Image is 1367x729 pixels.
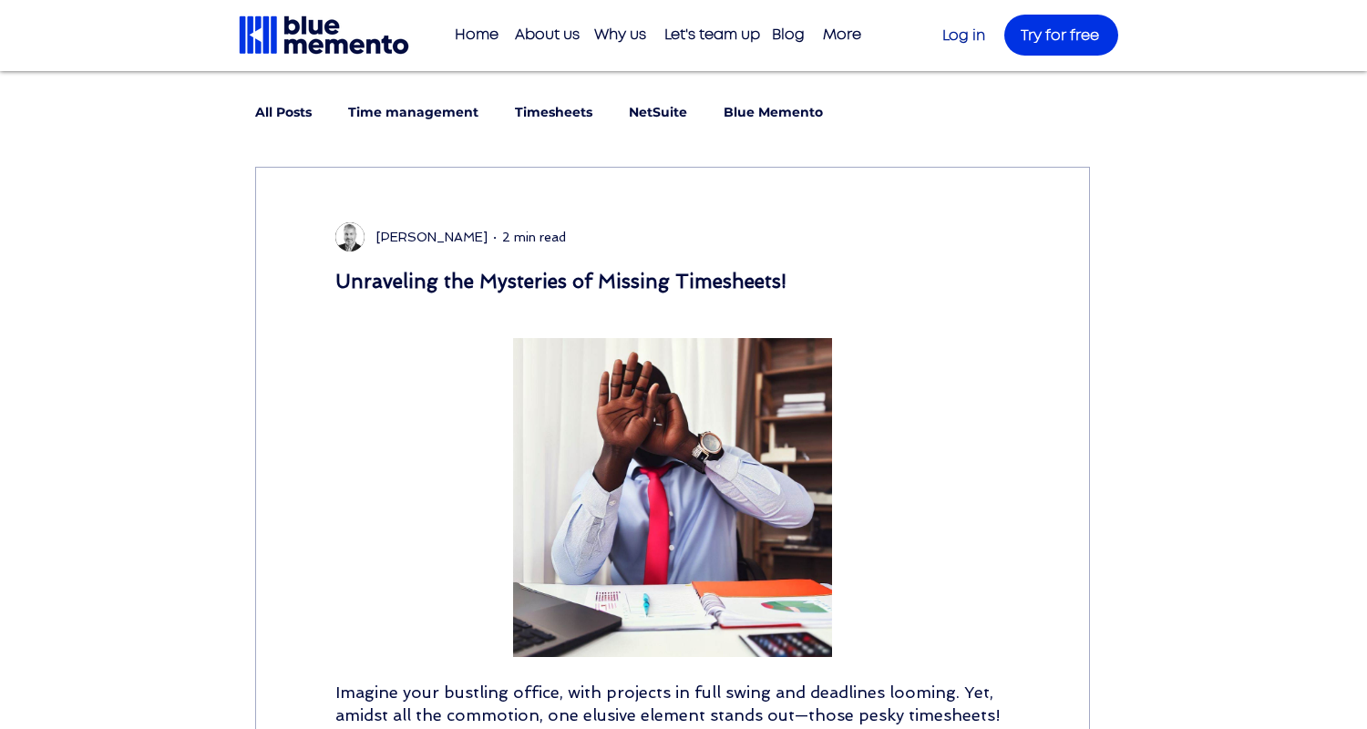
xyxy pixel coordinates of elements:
[502,230,566,244] span: 2 min read
[515,104,592,122] a: Timesheets
[348,104,478,122] a: Time management
[585,20,655,50] a: Why us
[446,20,508,50] p: Home
[814,20,870,50] p: More
[655,20,763,50] a: Let's team up
[1021,28,1099,43] span: Try for free
[1004,15,1118,56] a: Try for free
[629,104,687,122] a: NetSuite
[237,14,411,56] img: Blue Memento black logo
[942,28,985,43] a: Log in
[724,104,823,122] a: Blue Memento
[446,20,506,50] a: Home
[763,20,814,50] a: Blog
[506,20,585,50] a: About us
[252,76,1075,149] nav: Blog
[506,20,589,50] p: About us
[446,20,870,50] nav: Site
[335,268,1010,294] h1: Unraveling the Mysteries of Missing Timesheets!
[255,104,312,122] a: All Posts
[513,338,832,657] img: ree
[655,20,769,50] p: Let's team up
